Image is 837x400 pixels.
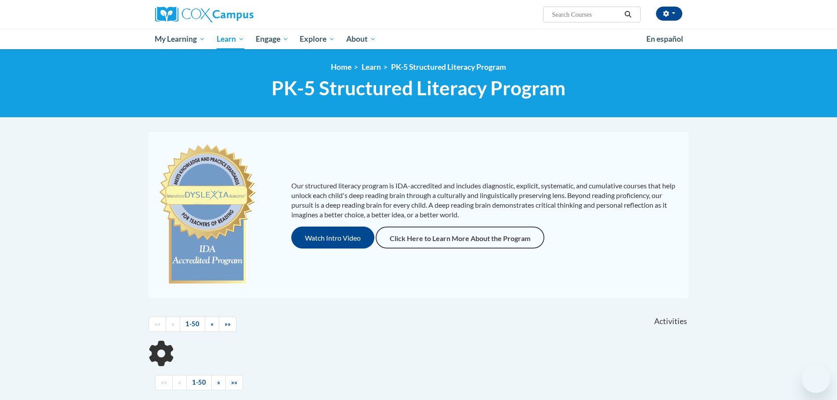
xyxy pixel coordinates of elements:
[186,375,212,390] a: 1-50
[391,62,506,72] a: PK-5 Structured Literacy Program
[155,375,173,390] a: Begining
[161,378,167,386] span: ««
[166,317,180,332] a: Previous
[217,34,244,44] span: Learn
[219,317,236,332] a: End
[300,34,335,44] span: Explore
[291,227,374,249] button: Watch Intro Video
[291,181,680,220] p: Our structured literacy program is IDA-accredited and includes diagnostic, explicit, systematic, ...
[250,29,294,49] a: Engage
[178,378,181,386] span: «
[646,34,683,43] span: En español
[272,76,565,100] span: PK-5 Structured Literacy Program
[210,320,214,328] span: »
[621,9,634,20] button: Search
[802,365,830,393] iframe: Button to launch messaging window
[211,375,226,390] a: Next
[341,29,382,49] a: About
[205,317,219,332] a: Next
[149,29,211,49] a: My Learning
[231,378,237,386] span: »»
[654,317,687,326] span: Activities
[155,7,322,22] a: Cox Campus
[180,317,205,332] a: 1-50
[362,62,381,72] a: Learn
[172,375,187,390] a: Previous
[171,320,174,328] span: «
[256,34,289,44] span: Engage
[154,320,160,328] span: ««
[225,320,231,328] span: »»
[551,9,621,20] input: Search Courses
[149,317,166,332] a: Begining
[155,34,205,44] span: My Learning
[346,34,376,44] span: About
[294,29,341,49] a: Explore
[217,378,220,386] span: »
[155,7,254,22] img: Cox Campus
[331,62,351,72] a: Home
[157,140,258,289] img: c477cda6-e343-453b-bfce-d6f9e9818e1c.png
[225,375,243,390] a: End
[376,227,544,249] a: Click Here to Learn More About the Program
[641,30,689,48] a: En español
[142,29,696,49] div: Main menu
[656,7,682,21] button: Account Settings
[211,29,250,49] a: Learn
